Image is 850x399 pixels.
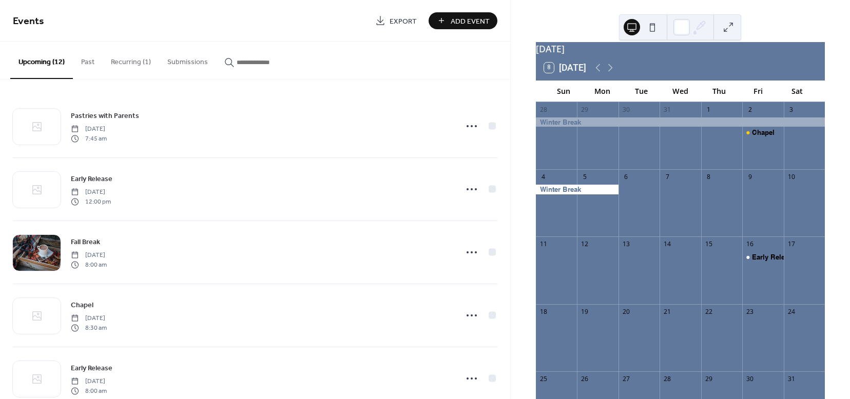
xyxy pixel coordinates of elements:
[73,42,103,78] button: Past
[787,105,796,114] div: 3
[390,16,417,27] span: Export
[787,375,796,384] div: 31
[71,125,107,134] span: [DATE]
[71,300,93,311] span: Chapel
[787,307,796,316] div: 24
[746,173,755,182] div: 9
[536,117,825,127] div: Winter Break
[536,42,825,55] div: [DATE]
[71,173,112,185] a: Early Release
[663,375,672,384] div: 28
[746,105,755,114] div: 2
[663,307,672,316] div: 21
[700,81,739,102] div: Thu
[704,375,713,384] div: 29
[661,81,700,102] div: Wed
[536,185,619,194] div: Winter Break
[71,362,112,374] a: Early Release
[622,81,661,102] div: Tue
[71,110,139,122] a: Pastries with Parents
[451,16,490,27] span: Add Event
[581,307,589,316] div: 19
[71,174,112,185] span: Early Release
[103,42,159,78] button: Recurring (1)
[622,375,630,384] div: 27
[581,105,589,114] div: 29
[71,323,107,332] span: 8:30 am
[583,81,622,102] div: Mon
[704,105,713,114] div: 1
[71,188,111,197] span: [DATE]
[159,42,216,78] button: Submissions
[71,111,139,122] span: Pastries with Parents
[581,240,589,249] div: 12
[704,173,713,182] div: 8
[622,105,630,114] div: 30
[71,197,111,206] span: 12:00 pm
[581,375,589,384] div: 26
[540,60,590,75] button: 8[DATE]
[10,42,73,79] button: Upcoming (12)
[71,314,107,323] span: [DATE]
[539,375,548,384] div: 25
[704,240,713,249] div: 15
[71,236,100,248] a: Fall Break
[71,134,107,143] span: 7:45 am
[704,307,713,316] div: 22
[71,251,107,260] span: [DATE]
[429,12,497,29] button: Add Event
[752,128,775,137] div: Chapel
[787,173,796,182] div: 10
[739,81,778,102] div: Fri
[13,11,44,31] span: Events
[752,252,796,262] div: Early Release
[539,105,548,114] div: 28
[742,252,783,262] div: Early Release
[622,173,630,182] div: 6
[663,173,672,182] div: 7
[539,173,548,182] div: 4
[368,12,424,29] a: Export
[71,260,107,269] span: 8:00 am
[71,237,100,248] span: Fall Break
[746,307,755,316] div: 23
[539,240,548,249] div: 11
[71,363,112,374] span: Early Release
[663,105,672,114] div: 31
[663,240,672,249] div: 14
[746,240,755,249] div: 16
[539,307,548,316] div: 18
[778,81,817,102] div: Sat
[71,386,107,395] span: 8:00 am
[622,240,630,249] div: 13
[71,377,107,386] span: [DATE]
[622,307,630,316] div: 20
[544,81,583,102] div: Sun
[742,128,783,137] div: Chapel
[71,299,93,311] a: Chapel
[787,240,796,249] div: 17
[746,375,755,384] div: 30
[581,173,589,182] div: 5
